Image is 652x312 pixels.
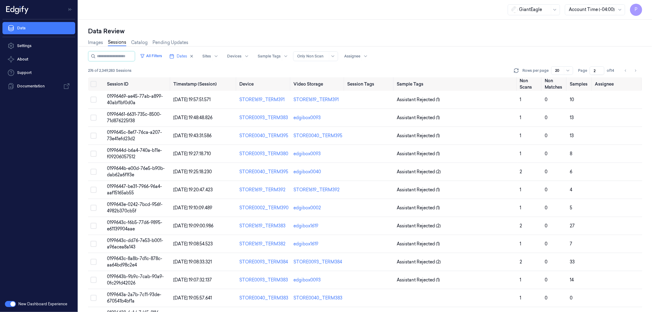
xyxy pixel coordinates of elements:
[107,238,163,250] span: 0199643c-dd76-7e53-b001-a96acea8a143
[293,169,321,175] div: edgibox0040
[570,151,572,156] span: 8
[570,115,574,120] span: 13
[291,77,345,91] th: Video Storage
[108,39,126,46] a: Sessions
[138,51,164,61] button: All Filters
[107,166,165,178] span: 0199644b-e00d-76e5-b90b-dab62a6f1f3e
[631,66,640,75] button: Go to next page
[293,151,321,157] div: edgibox0093
[239,259,289,265] div: STORE0093_TERM384
[293,241,318,247] div: edgibox1619
[171,77,237,91] th: Timestamp (Session)
[520,223,522,229] span: 2
[293,277,321,283] div: edgibox0093
[570,205,572,211] span: 5
[545,97,547,102] span: 0
[397,97,440,103] span: Assistant Rejected (1)
[293,115,321,121] div: edgibox0093
[567,77,592,91] th: Samples
[88,68,131,73] span: 276 of 2,349,283 Sessions
[105,77,171,91] th: Session ID
[520,133,521,138] span: 1
[88,27,642,35] div: Data Review
[345,77,394,91] th: Session Tags
[173,115,212,120] span: [DATE] 19:48:48.826
[570,277,574,283] span: 14
[90,81,97,87] button: Select all
[107,112,161,123] span: 01996461-6631-735c-8500-71d876225f38
[173,169,212,174] span: [DATE] 19:25:18.230
[293,205,321,211] div: edgibox0002
[570,187,572,193] span: 4
[90,97,97,103] button: Select row
[173,151,211,156] span: [DATE] 19:27:18.710
[397,187,440,193] span: Assistant Rejected (1)
[520,259,522,265] span: 2
[173,277,212,283] span: [DATE] 19:07:32.137
[545,115,547,120] span: 0
[545,241,547,247] span: 0
[177,53,187,59] span: Dates
[90,133,97,139] button: Select row
[520,97,521,102] span: 1
[621,66,640,75] nav: pagination
[239,295,289,301] div: STORE0040_TERM383
[518,77,543,91] th: Non Scans
[545,151,547,156] span: 0
[570,295,573,301] span: 0
[545,205,547,211] span: 0
[90,241,97,247] button: Select row
[90,277,97,283] button: Select row
[520,151,521,156] span: 1
[545,223,547,229] span: 0
[293,97,339,103] div: STORE1619_TERM391
[88,39,103,46] a: Images
[90,151,97,157] button: Select row
[239,151,289,157] div: STORE0093_TERM380
[397,151,440,157] span: Assistant Rejected (1)
[239,277,289,283] div: STORE0093_TERM383
[522,68,549,73] p: Rows per page
[239,223,289,229] div: STORE1619_TERM383
[545,133,547,138] span: 0
[520,295,521,301] span: 1
[173,97,211,102] span: [DATE] 19:57:51.571
[545,277,547,283] span: 0
[237,77,291,91] th: Device
[90,169,97,175] button: Select row
[293,259,342,265] div: STORE0093_TERM384
[293,187,340,193] div: STORE1619_TERM392
[173,205,212,211] span: [DATE] 19:10:09.489
[397,133,440,139] span: Assistant Rejected (1)
[397,223,441,229] span: Assistant Rejected (2)
[520,205,521,211] span: 1
[173,133,212,138] span: [DATE] 19:43:31.586
[90,259,97,265] button: Select row
[2,67,75,79] a: Support
[239,169,289,175] div: STORE0040_TERM395
[397,259,441,265] span: Assistant Rejected (2)
[239,205,289,211] div: STORE0002_TERM390
[239,241,289,247] div: STORE1619_TERM382
[520,169,522,174] span: 2
[107,202,163,214] span: 0199643e-0242-7bcd-956f-4982b370cb5f
[107,274,164,286] span: 0199643b-9b9c-7cab-90a9-0fc29fd42026
[397,115,440,121] span: Assistant Rejected (1)
[107,220,162,232] span: 0199643c-f6b5-77d6-9895-e61139904aae
[621,66,630,75] button: Go to previous page
[570,223,575,229] span: 27
[90,223,97,229] button: Select row
[239,133,289,139] div: STORE0040_TERM395
[293,133,342,139] div: STORE0040_TERM395
[397,241,440,247] span: Assistant Rejected (1)
[107,256,162,268] span: 0199643c-8a8b-7d1c-878c-aa64bd98c2e4
[397,169,441,175] span: Assistant Rejected (2)
[2,40,75,52] a: Settings
[107,130,162,141] span: 0199645c-8ef7-76ca-a207-73e41efd23d2
[520,241,521,247] span: 1
[90,115,97,121] button: Select row
[173,259,212,265] span: [DATE] 19:08:33.321
[173,223,213,229] span: [DATE] 19:09:00.986
[570,169,572,174] span: 6
[173,241,213,247] span: [DATE] 19:08:54.523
